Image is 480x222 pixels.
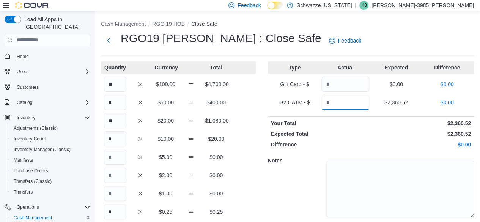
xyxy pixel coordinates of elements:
[2,66,93,77] button: Users
[205,208,227,216] p: $0.25
[205,135,227,143] p: $20.00
[2,82,93,93] button: Customers
[14,168,48,174] span: Purchase Orders
[11,145,74,154] a: Inventory Manager (Classic)
[101,21,146,27] button: Cash Management
[14,203,90,212] span: Operations
[267,2,283,9] input: Dark Mode
[14,113,38,122] button: Inventory
[8,165,93,176] button: Purchase Orders
[14,189,33,195] span: Transfers
[154,80,177,88] p: $100.00
[154,64,177,71] p: Currency
[14,51,90,61] span: Home
[104,113,126,128] input: Quantity
[14,178,52,184] span: Transfers (Classic)
[14,83,42,92] a: Customers
[11,145,90,154] span: Inventory Manager (Classic)
[17,54,29,60] span: Home
[321,95,369,110] input: Quantity
[14,82,90,92] span: Customers
[14,67,31,76] button: Users
[321,77,369,92] input: Quantity
[372,64,420,71] p: Expected
[423,80,471,88] p: $0.00
[359,1,368,10] div: Kandice-3985 Marquez
[17,84,39,90] span: Customers
[8,134,93,144] button: Inventory Count
[238,2,261,9] span: Feedback
[14,136,46,142] span: Inventory Count
[17,99,32,105] span: Catalog
[11,177,90,186] span: Transfers (Classic)
[372,80,420,88] p: $0.00
[205,190,227,197] p: $0.00
[423,99,471,106] p: $0.00
[271,64,319,71] p: Type
[15,2,49,9] img: Cova
[17,204,39,210] span: Operations
[205,80,227,88] p: $4,700.00
[11,156,90,165] span: Manifests
[8,144,93,155] button: Inventory Manager (Classic)
[11,134,49,143] a: Inventory Count
[271,120,370,127] p: Your Total
[205,153,227,161] p: $0.00
[154,190,177,197] p: $1.00
[271,130,370,138] p: Expected Total
[11,156,36,165] a: Manifests
[121,31,321,46] h1: RGO19 [PERSON_NAME] : Close Safe
[8,187,93,197] button: Transfers
[104,168,126,183] input: Quantity
[14,146,71,153] span: Inventory Manager (Classic)
[2,202,93,213] button: Operations
[271,99,319,106] p: G2 CATM - $
[21,16,90,31] span: Load All Apps in [GEOGRAPHIC_DATA]
[14,113,90,122] span: Inventory
[372,130,471,138] p: $2,360.52
[355,1,356,10] p: |
[11,166,90,175] span: Purchase Orders
[14,215,52,221] span: Cash Management
[14,157,33,163] span: Manifests
[104,95,126,110] input: Quantity
[17,115,35,121] span: Inventory
[104,131,126,146] input: Quantity
[11,134,90,143] span: Inventory Count
[14,125,58,131] span: Adjustments (Classic)
[14,52,32,61] a: Home
[321,64,369,71] p: Actual
[372,99,420,106] p: $2,360.52
[11,166,51,175] a: Purchase Orders
[205,117,227,124] p: $1,080.00
[297,1,352,10] p: Schwazze [US_STATE]
[11,124,90,133] span: Adjustments (Classic)
[8,155,93,165] button: Manifests
[372,141,471,148] p: $0.00
[271,141,370,148] p: Difference
[361,1,367,10] span: K3
[372,120,471,127] p: $2,360.52
[14,98,90,107] span: Catalog
[11,187,90,197] span: Transfers
[154,153,177,161] p: $5.00
[152,21,185,27] button: RGO 19 HOB
[14,98,35,107] button: Catalog
[104,64,126,71] p: Quantity
[11,177,55,186] a: Transfers (Classic)
[2,112,93,123] button: Inventory
[154,117,177,124] p: $20.00
[268,153,325,168] h5: Notes
[8,123,93,134] button: Adjustments (Classic)
[11,124,61,133] a: Adjustments (Classic)
[2,50,93,61] button: Home
[104,204,126,219] input: Quantity
[191,21,217,27] button: Close Safe
[154,172,177,179] p: $2.00
[154,99,177,106] p: $50.00
[205,172,227,179] p: $0.00
[326,33,364,48] a: Feedback
[14,203,42,212] button: Operations
[271,80,319,88] p: Gift Card - $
